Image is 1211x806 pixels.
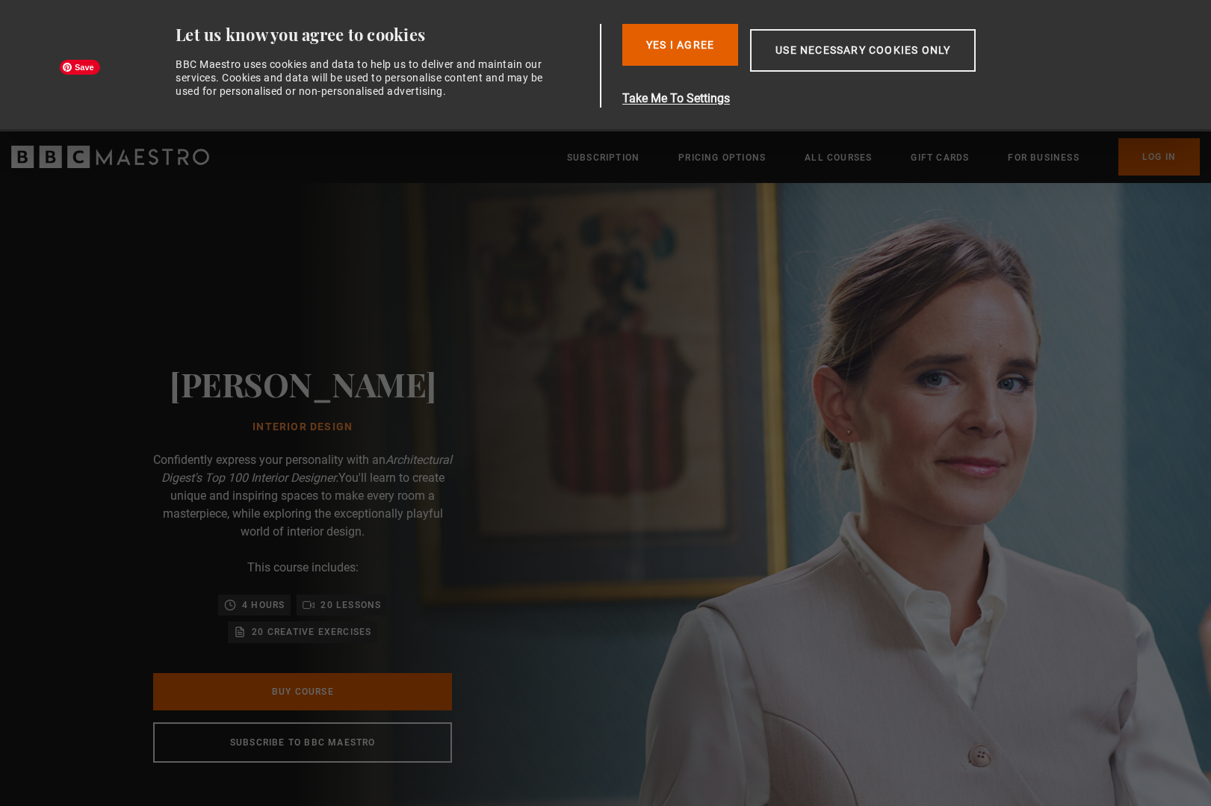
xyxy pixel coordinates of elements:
span: Save [60,60,100,75]
p: This course includes: [247,559,359,577]
a: Subscribe to BBC Maestro [153,722,452,763]
nav: Primary [567,138,1200,176]
a: Log In [1118,138,1200,176]
button: Take Me To Settings [622,90,1047,108]
h2: [PERSON_NAME] [170,365,436,403]
i: Architectural Digest's Top 100 Interior Designer. [161,453,453,485]
a: For business [1008,150,1079,165]
a: Pricing Options [678,150,766,165]
p: Confidently express your personality with an You'll learn to create unique and inspiring spaces t... [153,451,452,541]
p: 20 creative exercises [252,624,371,639]
div: BBC Maestro uses cookies and data to help us to deliver and maintain our services. Cookies and da... [176,58,552,99]
a: Buy Course [153,673,452,710]
p: 20 lessons [320,598,381,613]
button: Yes I Agree [622,24,738,66]
h1: Interior Design [170,421,436,433]
div: Let us know you agree to cookies [176,24,594,46]
button: Use necessary cookies only [750,29,976,72]
svg: BBC Maestro [11,146,209,168]
a: Gift Cards [911,150,969,165]
a: All Courses [805,150,872,165]
a: Subscription [567,150,639,165]
p: 4 hours [242,598,285,613]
